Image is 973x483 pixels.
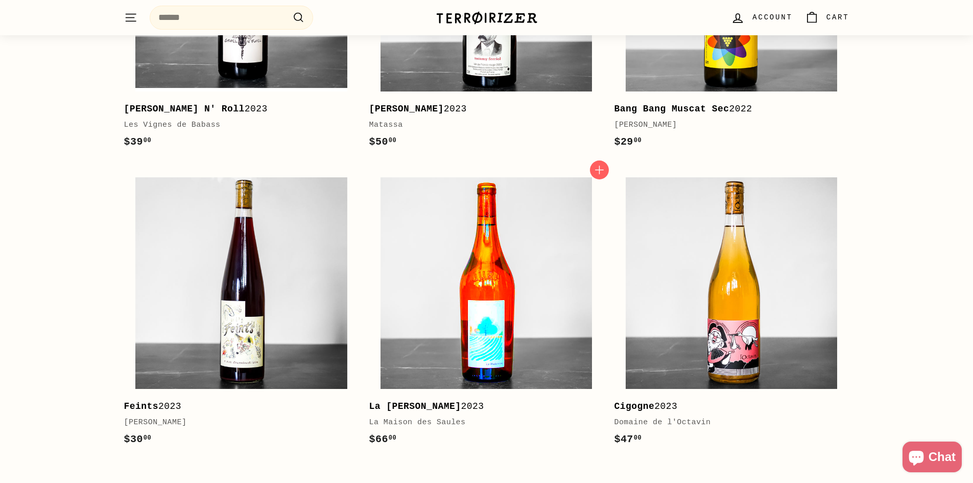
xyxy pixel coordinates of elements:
[614,401,654,411] b: Cigogne
[144,137,151,144] sup: 00
[614,119,839,131] div: [PERSON_NAME]
[124,104,245,114] b: [PERSON_NAME] N' Roll
[614,433,642,445] span: $47
[899,442,965,475] inbox-online-store-chat: Shopify online store chat
[826,12,849,23] span: Cart
[614,417,839,429] div: Domaine de l'Octavin
[124,433,152,445] span: $30
[799,3,856,33] a: Cart
[614,102,839,117] div: 2022
[369,433,396,445] span: $66
[369,399,594,414] div: 2023
[369,102,594,117] div: 2023
[369,104,443,114] b: [PERSON_NAME]
[369,136,396,148] span: $50
[634,137,642,144] sup: 00
[369,119,594,131] div: Matassa
[124,399,349,414] div: 2023
[725,3,798,33] a: Account
[369,401,461,411] b: La [PERSON_NAME]
[369,417,594,429] div: La Maison des Saules
[389,434,396,442] sup: 00
[124,417,349,429] div: [PERSON_NAME]
[752,12,792,23] span: Account
[614,104,729,114] b: Bang Bang Muscat Sec
[634,434,642,442] sup: 00
[124,166,359,458] a: Feints2023[PERSON_NAME]
[614,166,849,458] a: Cigogne2023Domaine de l'Octavin
[124,102,349,117] div: 2023
[369,166,604,458] a: La [PERSON_NAME]2023La Maison des Saules
[124,136,152,148] span: $39
[124,401,159,411] b: Feints
[614,399,839,414] div: 2023
[614,136,642,148] span: $29
[124,119,349,131] div: Les Vignes de Babass
[389,137,396,144] sup: 00
[144,434,151,442] sup: 00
